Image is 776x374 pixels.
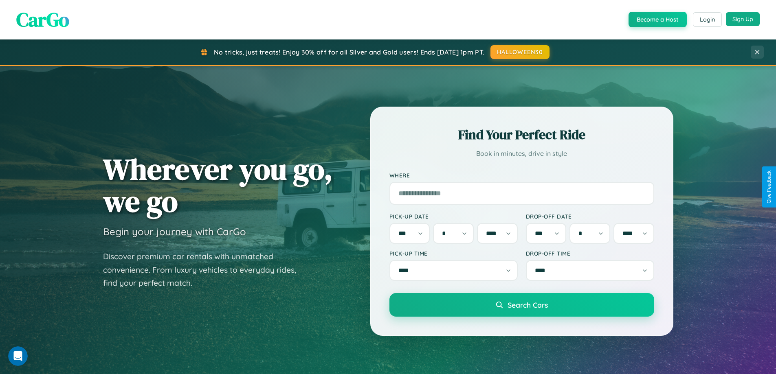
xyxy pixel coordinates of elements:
label: Drop-off Date [526,213,654,220]
h1: Wherever you go, we go [103,153,333,217]
h3: Begin your journey with CarGo [103,225,246,238]
button: Login [693,12,722,27]
iframe: Intercom live chat [8,346,28,366]
span: CarGo [16,6,69,33]
button: Become a Host [629,12,687,27]
label: Pick-up Date [389,213,518,220]
p: Discover premium car rentals with unmatched convenience. From luxury vehicles to everyday rides, ... [103,250,307,290]
span: Search Cars [508,300,548,309]
label: Pick-up Time [389,250,518,257]
button: Sign Up [726,12,760,26]
div: Give Feedback [766,171,772,203]
label: Where [389,172,654,179]
button: HALLOWEEN30 [490,45,550,59]
label: Drop-off Time [526,250,654,257]
p: Book in minutes, drive in style [389,148,654,160]
span: No tricks, just treats! Enjoy 30% off for all Silver and Gold users! Ends [DATE] 1pm PT. [214,48,484,56]
h2: Find Your Perfect Ride [389,126,654,144]
button: Search Cars [389,293,654,317]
